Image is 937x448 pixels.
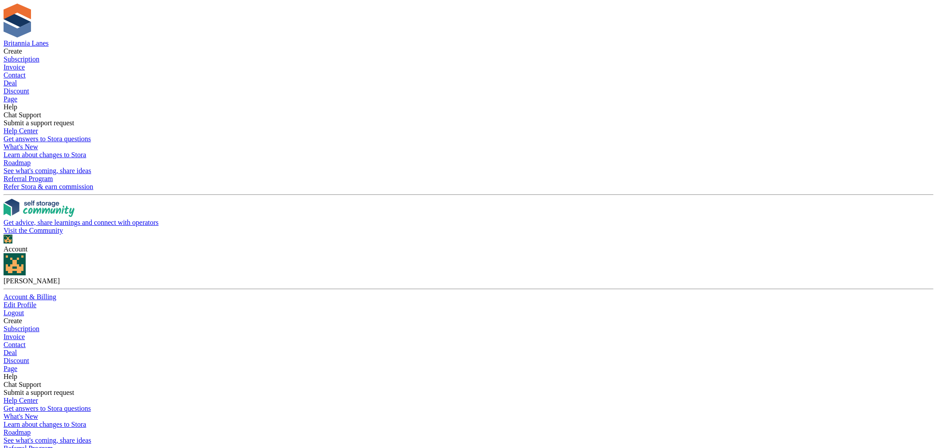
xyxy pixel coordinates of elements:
div: See what's coming, share ideas [4,167,933,175]
a: Subscription [4,55,933,63]
div: Get advice, share learnings and connect with operators [4,219,933,227]
a: Page [4,95,933,103]
a: Referral Program Refer Stora & earn commission [4,175,933,191]
a: Deal [4,349,933,357]
span: Account [4,245,27,253]
a: Contact [4,341,933,349]
a: Roadmap See what's coming, share ideas [4,159,933,175]
a: Page [4,365,933,373]
img: Nathan Kellow [4,253,26,275]
a: Help Center Get answers to Stora questions [4,397,933,413]
a: What's New Learn about changes to Stora [4,143,933,159]
a: Deal [4,79,933,87]
div: Submit a support request [4,389,933,397]
span: Roadmap [4,159,31,166]
span: Chat Support [4,111,41,119]
span: What's New [4,143,38,151]
a: Get advice, share learnings and connect with operators Visit the Community [4,199,933,235]
span: Roadmap [4,429,31,436]
div: Get answers to Stora questions [4,405,933,413]
div: Refer Stora & earn commission [4,183,933,191]
a: Edit Profile [4,301,933,309]
span: Help Center [4,127,38,135]
a: Logout [4,309,933,317]
a: Invoice [4,333,933,341]
div: Learn about changes to Stora [4,421,933,429]
span: Help [4,373,17,380]
div: Get answers to Stora questions [4,135,933,143]
div: Learn about changes to Stora [4,151,933,159]
a: What's New Learn about changes to Stora [4,413,933,429]
span: Referral Program [4,175,53,182]
div: [PERSON_NAME] [4,277,933,285]
a: Invoice [4,63,933,71]
img: Nathan Kellow [4,235,12,243]
a: Britannia Lanes [4,39,49,47]
a: Account & Billing [4,293,933,301]
span: What's New [4,413,38,420]
div: Submit a support request [4,119,933,127]
a: Discount [4,357,933,365]
img: community-logo-e120dcb29bea30313fccf008a00513ea5fe9ad107b9d62852cae38739ed8438e.svg [4,199,74,217]
span: Visit the Community [4,227,63,234]
a: Roadmap See what's coming, share ideas [4,429,933,444]
a: Contact [4,71,933,79]
a: Help Center Get answers to Stora questions [4,127,933,143]
span: Create [4,47,22,55]
img: stora-icon-8386f47178a22dfd0bd8f6a31ec36ba5ce8667c1dd55bd0f319d3a0aa187defe.svg [4,4,31,38]
span: Chat Support [4,381,41,388]
div: See what's coming, share ideas [4,436,933,444]
span: Create [4,317,22,324]
a: Discount [4,87,933,95]
span: Help Center [4,397,38,404]
a: Subscription [4,325,933,333]
span: Help [4,103,17,111]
